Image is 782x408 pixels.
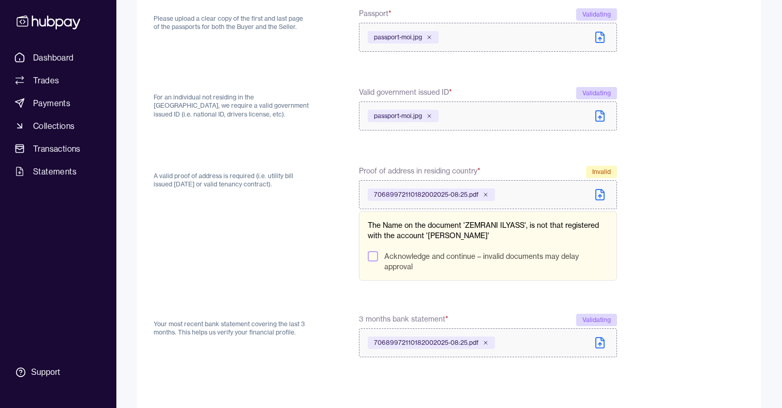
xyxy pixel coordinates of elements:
[576,87,617,99] div: Validating
[154,93,309,119] p: For an individual not residing in the [GEOGRAPHIC_DATA], we require a valid government issued ID ...
[359,314,448,326] span: 3 months bank statement
[33,97,70,109] span: Payments
[33,165,77,178] span: Statements
[10,162,106,181] a: Statements
[33,142,81,155] span: Transactions
[374,339,478,347] span: 70689972110182002025-08:25.pdf
[10,48,106,67] a: Dashboard
[384,251,608,272] label: Acknowledge and continue – invalid documents may delay approval
[576,314,617,326] div: Validating
[359,8,392,21] span: Passport
[10,116,106,135] a: Collections
[576,8,617,21] div: Validating
[10,139,106,158] a: Transactions
[10,361,106,383] a: Support
[368,220,608,241] p: The Name on the document 'ZEMRANI ILYASS', is not that registered with the account '[PERSON_NAME]'
[359,166,480,178] span: Proof of address in residing country
[10,71,106,90] a: Trades
[33,51,74,64] span: Dashboard
[374,112,422,120] span: passport-moi.jpg
[359,87,452,99] span: Valid government issued ID
[154,14,309,32] p: Please upload a clear copy of the first and last page of the passports for both the Buyer and the...
[374,191,478,199] span: 70689972110182002025-08:25.pdf
[33,120,74,132] span: Collections
[31,367,60,378] div: Support
[374,33,422,41] span: passport-moi.jpg
[154,172,309,189] p: A valid proof of address is required (i.e. utility bill issued [DATE] or valid tenancy contract).
[586,166,617,178] div: Invalid
[154,320,309,337] p: Your most recent bank statement covering the last 3 months. This helps us verify your financial p...
[33,74,59,86] span: Trades
[10,94,106,112] a: Payments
